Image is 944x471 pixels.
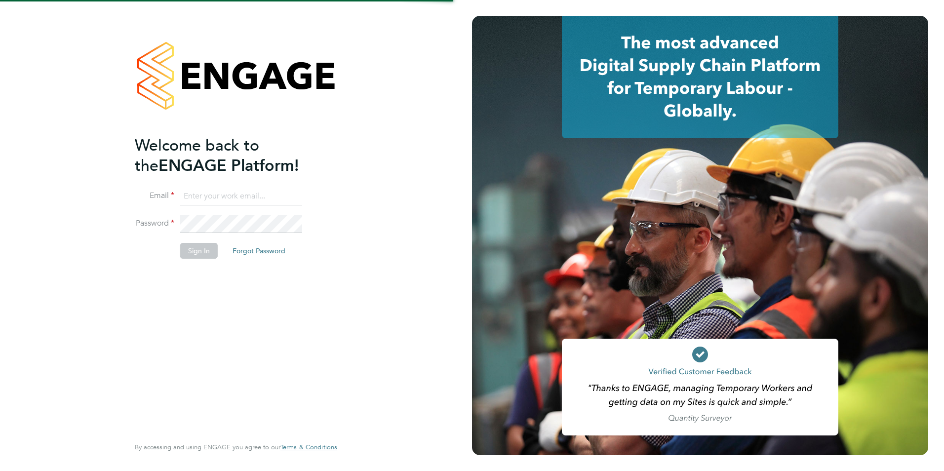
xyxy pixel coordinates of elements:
button: Forgot Password [225,243,293,259]
h2: ENGAGE Platform! [135,135,327,176]
button: Sign In [180,243,218,259]
label: Password [135,218,174,229]
span: By accessing and using ENGAGE you agree to our [135,443,337,451]
span: Welcome back to the [135,136,259,175]
input: Enter your work email... [180,188,302,205]
a: Terms & Conditions [280,443,337,451]
label: Email [135,191,174,201]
